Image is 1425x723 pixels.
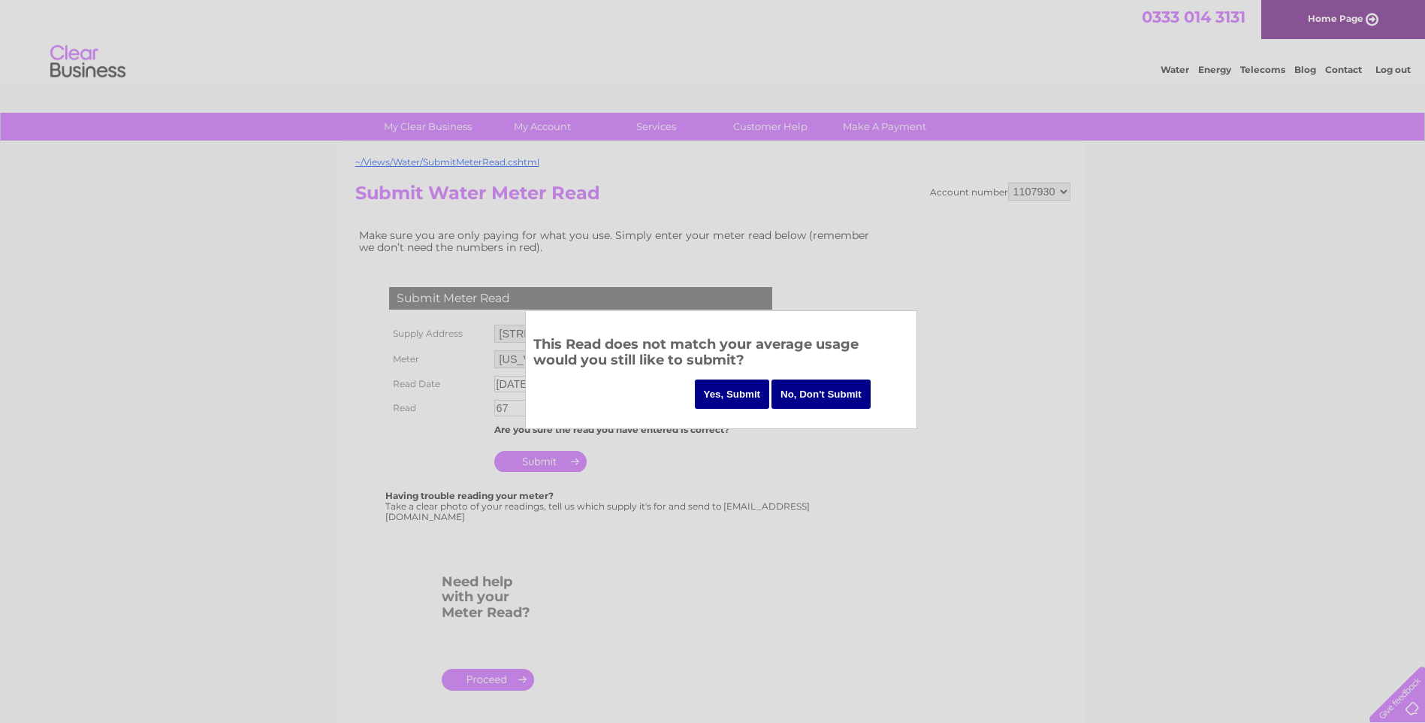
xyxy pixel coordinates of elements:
[1161,64,1189,75] a: Water
[50,39,126,85] img: logo.png
[695,380,770,409] input: Yes, Submit
[1294,64,1316,75] a: Blog
[1142,8,1245,26] a: 0333 014 3131
[1198,64,1231,75] a: Energy
[771,380,871,409] input: No, Don't Submit
[533,334,909,375] h3: This Read does not match your average usage would you still like to submit?
[1375,64,1411,75] a: Log out
[358,8,1068,73] div: Clear Business is a trading name of Verastar Limited (registered in [GEOGRAPHIC_DATA] No. 3667643...
[1325,64,1362,75] a: Contact
[1240,64,1285,75] a: Telecoms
